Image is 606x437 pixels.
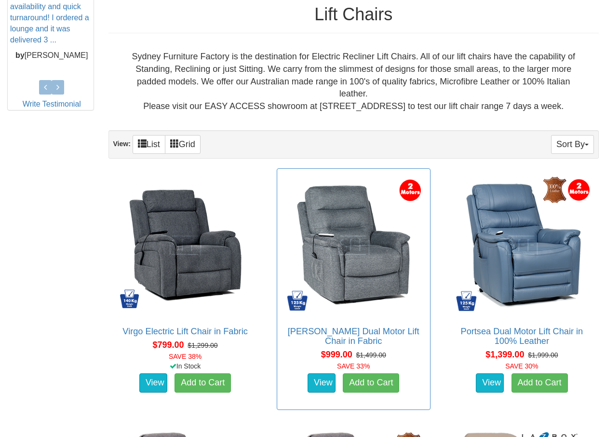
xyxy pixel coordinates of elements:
a: Add to Cart [343,373,399,393]
img: Portsea Dual Motor Lift Chair in 100% Leather [450,174,593,317]
b: by [15,51,25,59]
a: Write Testimonial [23,100,81,108]
a: View [139,373,167,393]
font: SAVE 33% [337,362,370,370]
img: Bristow Dual Motor Lift Chair in Fabric [282,174,425,317]
span: $999.00 [321,350,352,359]
a: Grid [165,135,201,154]
span: $799.00 [153,340,184,350]
button: Sort By [551,135,594,154]
img: Virgo Electric Lift Chair in Fabric [114,174,257,317]
font: SAVE 30% [505,362,538,370]
del: $1,299.00 [188,341,217,349]
a: Virgo Electric Lift Chair in Fabric [122,327,247,336]
div: In Stock [107,361,264,371]
a: Add to Cart [512,373,568,393]
del: $1,999.00 [528,351,558,359]
a: Add to Cart [175,373,231,393]
h1: Lift Chairs [108,5,599,24]
p: [PERSON_NAME] [10,50,94,61]
a: Portsea Dual Motor Lift Chair in 100% Leather [461,327,583,346]
del: $1,499.00 [356,351,386,359]
div: Sydney Furniture Factory is the destination for Electric Recliner Lift Chairs. All of our lift ch... [116,51,592,113]
a: View [308,373,336,393]
a: List [133,135,165,154]
a: View [476,373,504,393]
a: [PERSON_NAME] Dual Motor Lift Chair in Fabric [288,327,419,346]
strong: View: [113,140,131,148]
font: SAVE 38% [169,353,202,360]
span: $1,399.00 [485,350,524,359]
